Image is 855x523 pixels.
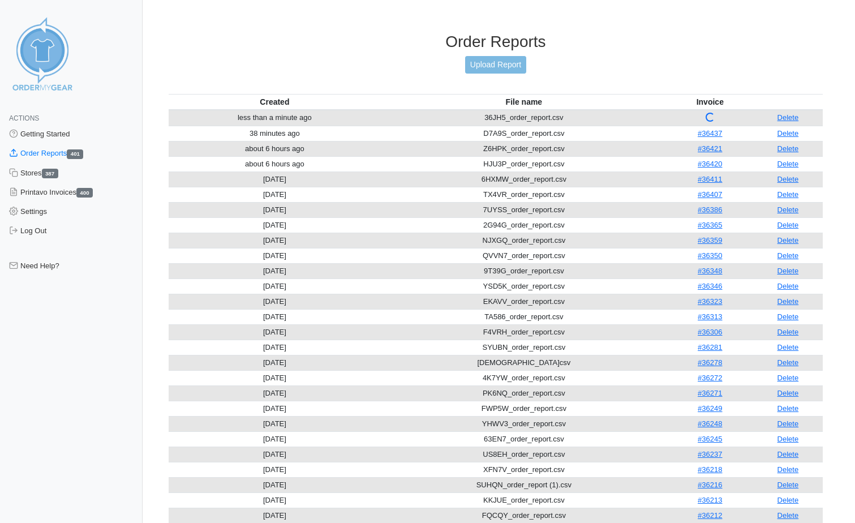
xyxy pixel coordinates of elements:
[169,492,381,508] td: [DATE]
[698,190,722,199] a: #36407
[169,233,381,248] td: [DATE]
[777,450,799,458] a: Delete
[381,141,667,156] td: Z6HPK_order_report.csv
[698,511,722,520] a: #36212
[169,126,381,141] td: 38 minutes ago
[381,126,667,141] td: D7A9S_order_report.csv
[777,343,799,351] a: Delete
[698,267,722,275] a: #36348
[698,297,722,306] a: #36323
[42,169,58,178] span: 387
[381,477,667,492] td: SUHQN_order_report (1).csv
[169,401,381,416] td: [DATE]
[777,312,799,321] a: Delete
[9,114,39,122] span: Actions
[169,110,381,126] td: less than a minute ago
[667,94,753,110] th: Invoice
[381,156,667,172] td: HJU3P_order_report.csv
[381,217,667,233] td: 2G94G_order_report.csv
[169,217,381,233] td: [DATE]
[698,404,722,413] a: #36249
[777,113,799,122] a: Delete
[777,404,799,413] a: Delete
[169,447,381,462] td: [DATE]
[777,251,799,260] a: Delete
[777,496,799,504] a: Delete
[698,419,722,428] a: #36248
[169,94,381,110] th: Created
[777,160,799,168] a: Delete
[698,374,722,382] a: #36272
[777,190,799,199] a: Delete
[777,221,799,229] a: Delete
[777,236,799,245] a: Delete
[698,160,722,168] a: #36420
[381,492,667,508] td: KKJUE_order_report.csv
[698,312,722,321] a: #36313
[777,205,799,214] a: Delete
[698,343,722,351] a: #36281
[381,294,667,309] td: EKAVV_order_report.csv
[698,175,722,183] a: #36411
[698,251,722,260] a: #36350
[777,435,799,443] a: Delete
[777,297,799,306] a: Delete
[777,282,799,290] a: Delete
[169,416,381,431] td: [DATE]
[777,144,799,153] a: Delete
[777,328,799,336] a: Delete
[169,202,381,217] td: [DATE]
[381,431,667,447] td: 63EN7_order_report.csv
[169,141,381,156] td: about 6 hours ago
[381,278,667,294] td: YSD5K_order_report.csv
[169,340,381,355] td: [DATE]
[381,263,667,278] td: 9T39G_order_report.csv
[381,94,667,110] th: File name
[698,328,722,336] a: #36306
[698,465,722,474] a: #36218
[777,267,799,275] a: Delete
[381,462,667,477] td: XFN7V_order_report.csv
[67,149,83,159] span: 401
[169,32,823,52] h3: Order Reports
[76,188,93,198] span: 400
[169,370,381,385] td: [DATE]
[169,187,381,202] td: [DATE]
[169,385,381,401] td: [DATE]
[698,435,722,443] a: #36245
[169,294,381,309] td: [DATE]
[381,233,667,248] td: NJXGQ_order_report.csv
[777,465,799,474] a: Delete
[698,144,722,153] a: #36421
[381,447,667,462] td: US8EH_order_report.csv
[169,477,381,492] td: [DATE]
[698,496,722,504] a: #36213
[698,450,722,458] a: #36237
[381,340,667,355] td: SYUBN_order_report.csv
[381,508,667,523] td: FQCQY_order_report.csv
[381,324,667,340] td: F4VRH_order_report.csv
[777,374,799,382] a: Delete
[777,358,799,367] a: Delete
[698,205,722,214] a: #36386
[698,129,722,138] a: #36437
[381,110,667,126] td: 36JH5_order_report.csv
[381,385,667,401] td: PK6NQ_order_report.csv
[381,309,667,324] td: TA586_order_report.csv
[381,401,667,416] td: FWP5W_order_report.csv
[169,508,381,523] td: [DATE]
[777,129,799,138] a: Delete
[169,278,381,294] td: [DATE]
[381,187,667,202] td: TX4VR_order_report.csv
[698,481,722,489] a: #36216
[169,156,381,172] td: about 6 hours ago
[381,355,667,370] td: [DEMOGRAPHIC_DATA]csv
[698,389,722,397] a: #36271
[698,236,722,245] a: #36359
[169,431,381,447] td: [DATE]
[381,202,667,217] td: 7UYSS_order_report.csv
[169,324,381,340] td: [DATE]
[777,481,799,489] a: Delete
[698,282,722,290] a: #36346
[169,462,381,477] td: [DATE]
